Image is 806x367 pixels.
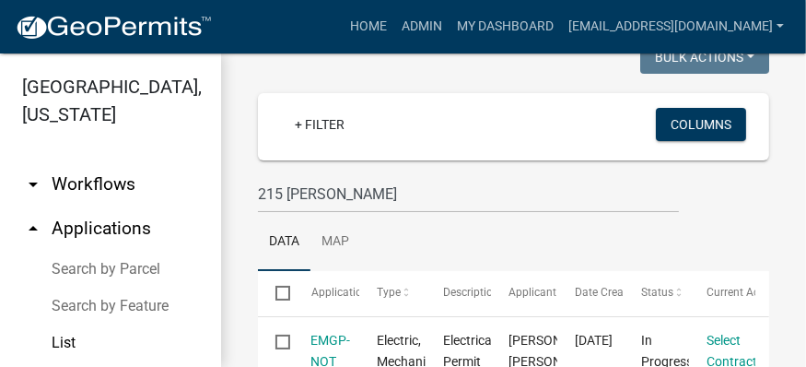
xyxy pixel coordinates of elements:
span: Description [443,286,499,299]
button: Bulk Actions [640,41,769,74]
a: Home [343,9,394,44]
a: My Dashboard [450,9,561,44]
span: 10/09/2025 [575,333,613,348]
i: arrow_drop_down [22,173,44,195]
datatable-header-cell: Select [258,271,293,315]
span: Status [641,286,673,299]
datatable-header-cell: Current Activity [689,271,755,315]
datatable-header-cell: Application Number [293,271,359,315]
a: Map [310,213,360,272]
span: Type [377,286,401,299]
datatable-header-cell: Description [426,271,492,315]
span: Application Number [311,286,412,299]
button: Columns [656,108,746,141]
i: arrow_drop_up [22,218,44,240]
datatable-header-cell: Status [624,271,690,315]
span: Current Activity [707,286,784,299]
a: Data [258,213,310,272]
datatable-header-cell: Date Created [557,271,624,315]
a: [EMAIL_ADDRESS][DOMAIN_NAME] [561,9,791,44]
datatable-header-cell: Applicant [491,271,557,315]
span: Date Created [575,286,639,299]
input: Search for applications [258,175,679,213]
a: Admin [394,9,450,44]
datatable-header-cell: Type [359,271,426,315]
span: Applicant [509,286,557,299]
a: + Filter [280,108,359,141]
